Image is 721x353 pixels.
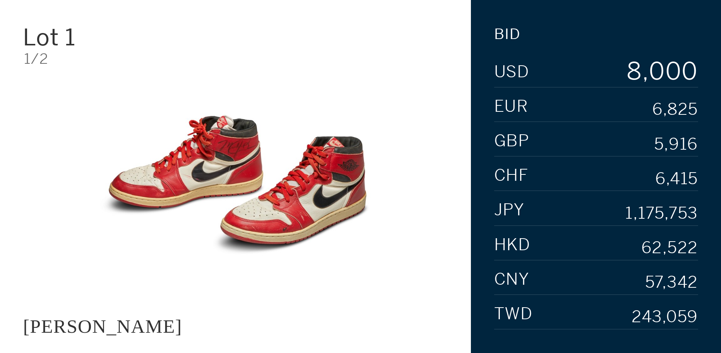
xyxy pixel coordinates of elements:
[24,52,448,66] div: 1/2
[75,78,396,291] img: JACQUES MAJORELLE
[626,83,642,107] div: 9
[494,27,520,41] div: Bid
[494,167,529,184] span: CHF
[494,133,529,149] span: GBP
[626,59,642,83] div: 8
[652,102,698,118] div: 6,825
[641,240,698,256] div: 62,522
[494,98,528,115] span: EUR
[654,136,698,153] div: 5,916
[494,64,529,80] span: USD
[655,171,698,187] div: 6,415
[23,315,182,337] div: [PERSON_NAME]
[665,59,682,83] div: 0
[632,309,698,326] div: 243,059
[645,275,698,291] div: 57,342
[494,237,531,253] span: HKD
[23,26,164,49] div: Lot 1
[494,202,525,218] span: JPY
[494,271,529,288] span: CNY
[649,59,665,83] div: 0
[494,306,533,322] span: TWD
[682,59,698,83] div: 0
[625,205,698,222] div: 1,175,753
